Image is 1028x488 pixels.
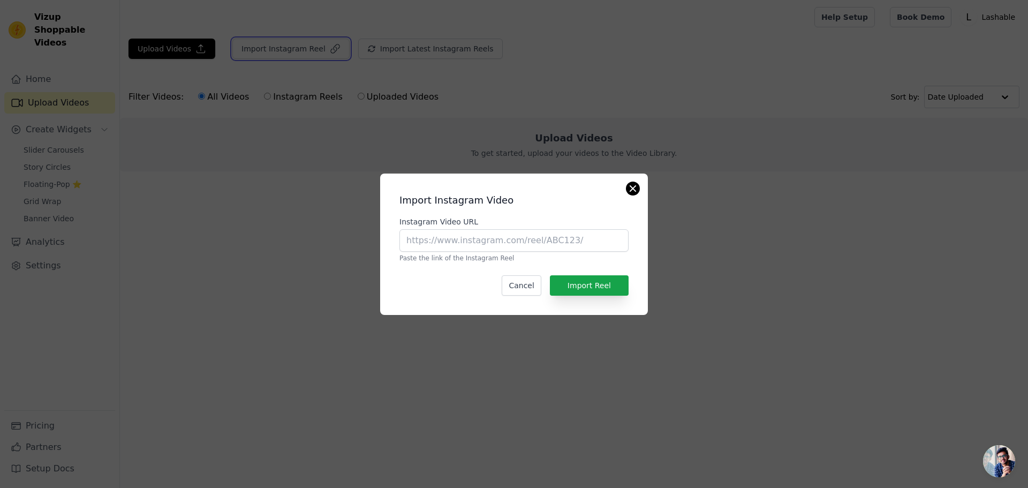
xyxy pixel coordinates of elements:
[626,182,639,195] button: Close modal
[399,193,629,208] h2: Import Instagram Video
[983,445,1015,477] a: Open chat
[399,216,629,227] label: Instagram Video URL
[550,275,629,296] button: Import Reel
[399,254,629,262] p: Paste the link of the Instagram Reel
[399,229,629,252] input: https://www.instagram.com/reel/ABC123/
[502,275,541,296] button: Cancel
